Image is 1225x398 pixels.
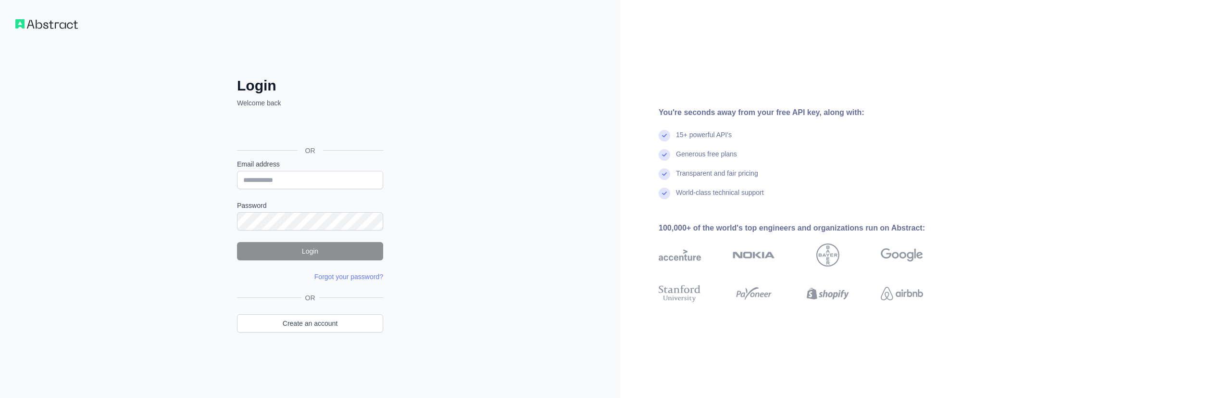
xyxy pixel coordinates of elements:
[659,244,701,267] img: accenture
[676,149,737,168] div: Generous free plans
[237,201,383,210] label: Password
[676,188,764,207] div: World-class technical support
[314,273,383,281] a: Forgot your password?
[733,244,775,267] img: nokia
[659,168,670,180] img: check mark
[659,149,670,161] img: check mark
[298,146,323,155] span: OR
[659,107,954,118] div: You're seconds away from your free API key, along with:
[659,222,954,234] div: 100,000+ of the world's top engineers and organizations run on Abstract:
[232,118,386,140] iframe: Sign in with Google Button
[881,244,923,267] img: google
[676,130,732,149] div: 15+ powerful API's
[237,159,383,169] label: Email address
[301,293,319,303] span: OR
[881,283,923,304] img: airbnb
[237,314,383,333] a: Create an account
[237,98,383,108] p: Welcome back
[237,242,383,260] button: Login
[659,283,701,304] img: stanford university
[676,168,758,188] div: Transparent and fair pricing
[237,77,383,94] h2: Login
[807,283,849,304] img: shopify
[733,283,775,304] img: payoneer
[659,130,670,141] img: check mark
[15,19,78,29] img: Workflow
[816,244,839,267] img: bayer
[659,188,670,199] img: check mark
